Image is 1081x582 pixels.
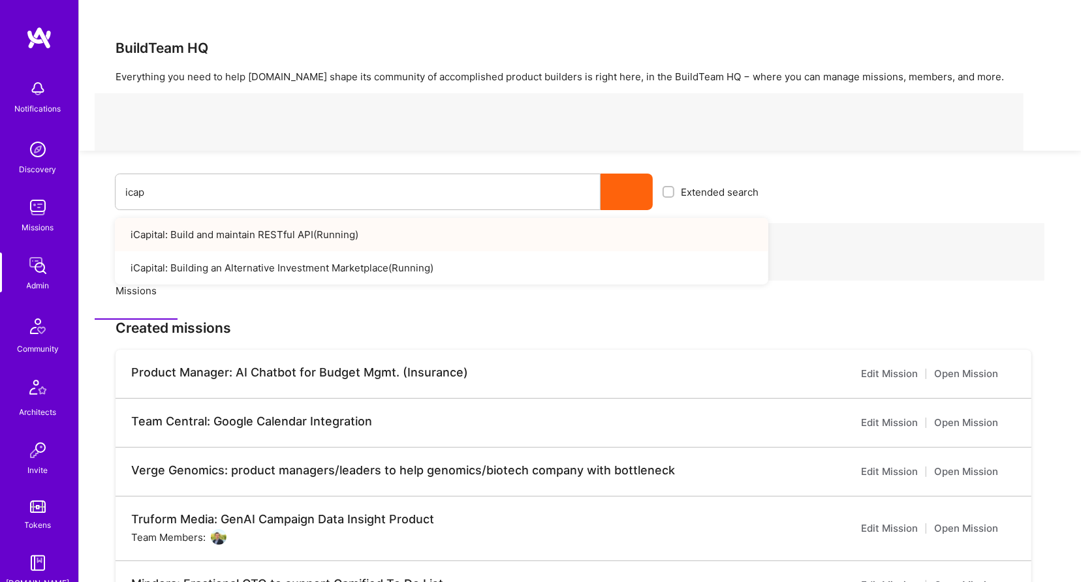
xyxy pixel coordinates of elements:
input: What type of mission are you looking for? [125,176,590,209]
img: bell [25,76,51,102]
img: logo [26,26,52,50]
img: discovery [25,136,51,162]
a: iCapital: Building an Alternative Investment Marketplace(Running) [115,251,768,284]
i: icon Search [622,187,632,197]
div: Admin [27,279,50,292]
span: Extended search [681,185,759,199]
div: Discovery [20,162,57,176]
img: Architects [22,374,54,405]
a: Missions [95,263,178,320]
img: Invite [25,437,51,463]
div: Community [17,342,59,356]
div: Tokens [25,518,52,532]
div: Notifications [15,102,61,115]
img: tokens [30,500,46,513]
img: Community [22,311,54,342]
div: Invite [28,463,48,477]
img: teamwork [25,194,51,221]
div: Missions [22,221,54,234]
img: guide book [25,550,51,576]
div: Architects [20,405,57,419]
a: iCapital: Build and maintain RESTful API(Running) [115,218,768,251]
img: admin teamwork [25,253,51,279]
